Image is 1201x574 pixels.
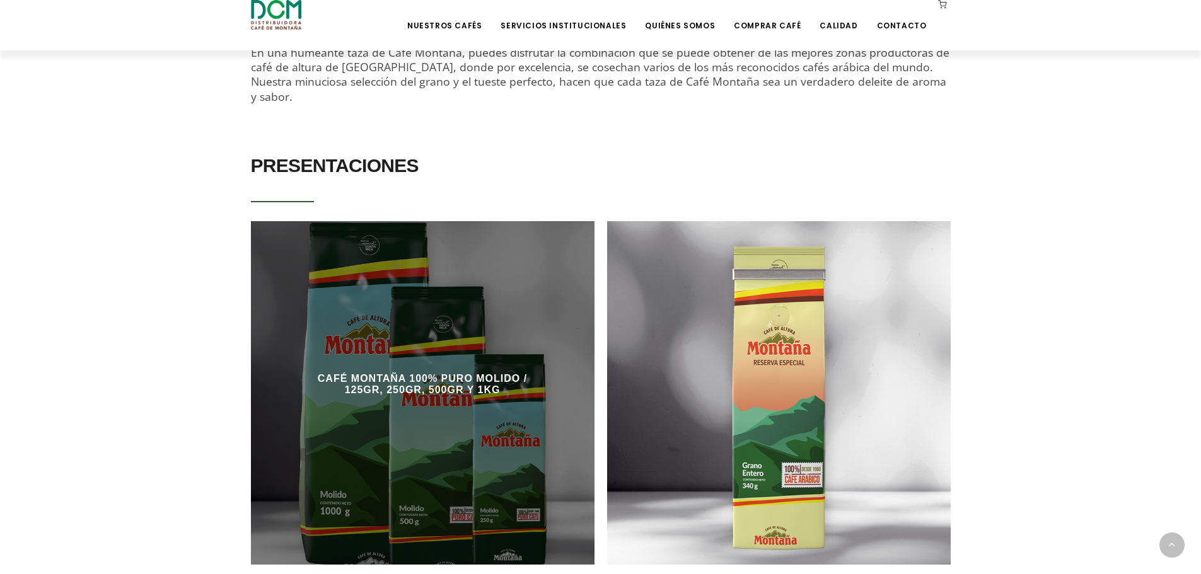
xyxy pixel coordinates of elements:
a: Contacto [869,1,934,31]
a: CAFÉ MONTAÑA 100% PURO MOLIDO / 125GR, 250GR, 500GR Y 1KG [315,373,530,396]
h2: PRESENTACIONES [251,148,951,183]
a: Comprar Café [726,1,808,31]
a: Servicios Institucionales [493,1,634,31]
a: Quiénes Somos [637,1,722,31]
span: Nuestra minuciosa selección del grano y el tueste perfecto, hacen que cada taza de Café Montaña s... [251,74,946,103]
a: Nuestros Cafés [400,1,489,31]
a: Calidad [812,1,865,31]
span: En una humeante taza de Café Montaña, puedes disfrutar la combinación que se puede obtener de las... [251,45,949,74]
